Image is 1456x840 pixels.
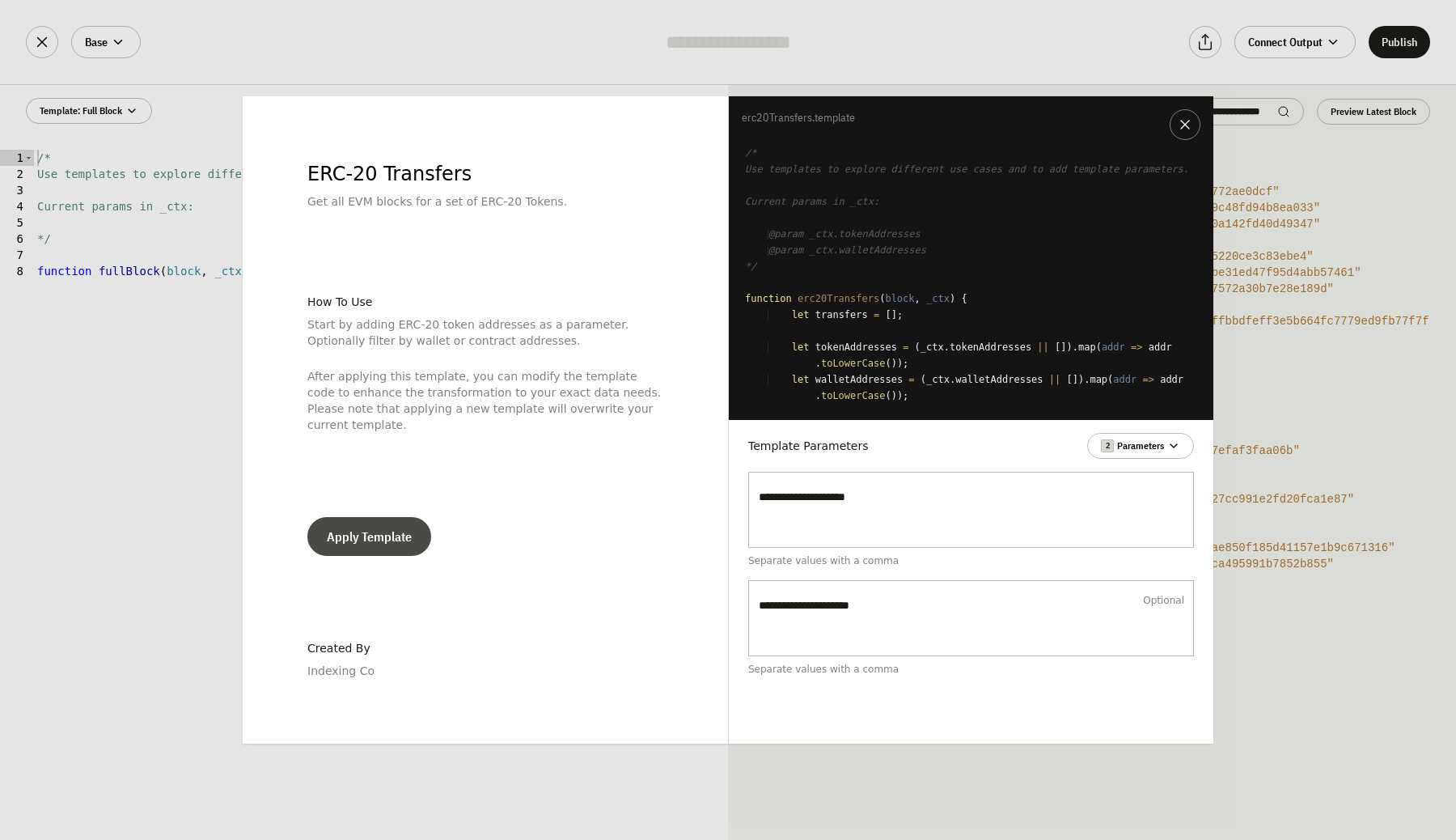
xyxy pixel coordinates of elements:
span: Template Parameters [748,438,868,454]
span: erc20Transfers . template [742,109,1200,125]
span: Start by adding ERC-20 token addresses as a parameter. Optionally filter by wallet or contract ad... [307,316,663,349]
span: ERC-20 Transfers [307,161,472,187]
span: After applying this template, you can modify the template code to enhance the transformation to y... [307,355,663,433]
span: 2 [1101,439,1114,452]
span: Separate values with a comma [748,554,899,567]
span: How To Use [307,294,372,310]
span: Indexing Co [307,663,375,679]
span: Get all EVM blocks for a set of ERC-20 Tokens. [307,193,567,210]
span: Created By [307,640,370,656]
span: Parameters [1101,439,1164,452]
span: Optional [1143,595,1184,606]
button: Apply Template [307,517,431,556]
span: Separate values with a comma [748,663,899,676]
button: 2Parameters [1087,433,1194,459]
